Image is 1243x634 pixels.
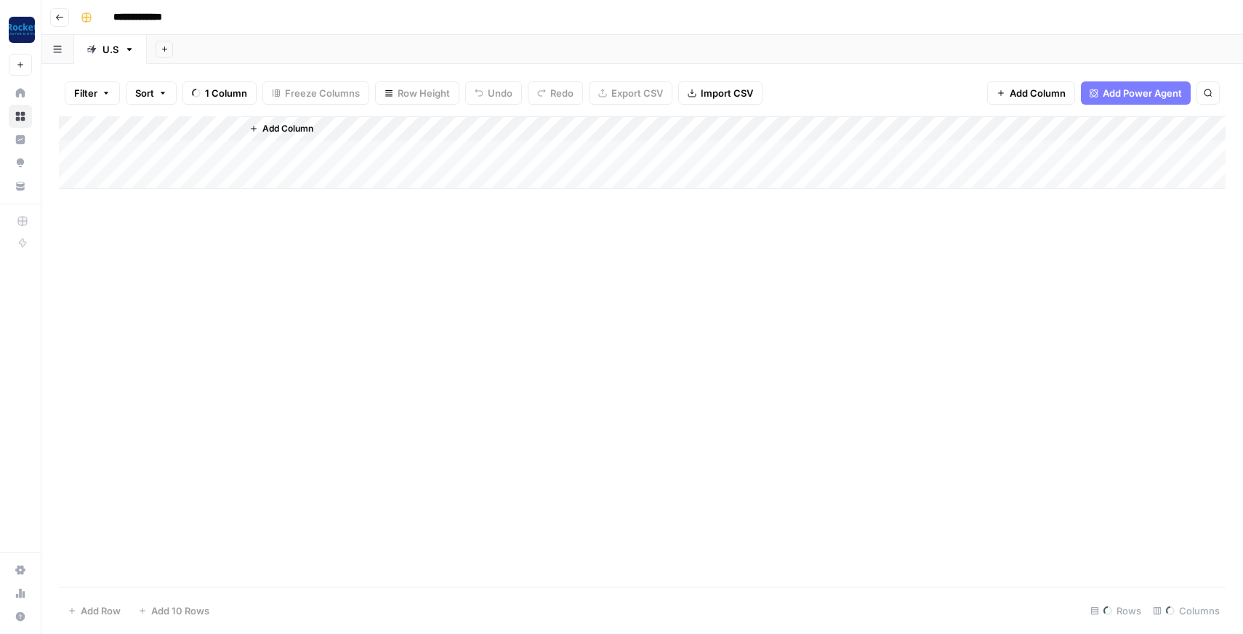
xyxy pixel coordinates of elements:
[244,119,319,138] button: Add Column
[488,86,512,100] span: Undo
[9,582,32,605] a: Usage
[678,81,763,105] button: Import CSV
[151,603,209,618] span: Add 10 Rows
[550,86,574,100] span: Redo
[262,122,313,135] span: Add Column
[9,558,32,582] a: Settings
[102,42,118,57] div: U.S
[611,86,663,100] span: Export CSV
[701,86,753,100] span: Import CSV
[987,81,1075,105] button: Add Column
[81,603,121,618] span: Add Row
[129,599,218,622] button: Add 10 Rows
[9,12,32,48] button: Workspace: Rocket Pilots
[589,81,672,105] button: Export CSV
[9,81,32,105] a: Home
[1081,81,1191,105] button: Add Power Agent
[9,105,32,128] a: Browse
[9,17,35,43] img: Rocket Pilots Logo
[182,81,257,105] button: 1 Column
[9,174,32,198] a: Your Data
[74,86,97,100] span: Filter
[285,86,360,100] span: Freeze Columns
[9,151,32,174] a: Opportunities
[135,86,154,100] span: Sort
[262,81,369,105] button: Freeze Columns
[65,81,120,105] button: Filter
[1103,86,1182,100] span: Add Power Agent
[1147,599,1226,622] div: Columns
[1085,599,1147,622] div: Rows
[126,81,177,105] button: Sort
[9,605,32,628] button: Help + Support
[59,599,129,622] button: Add Row
[205,86,247,100] span: 1 Column
[375,81,459,105] button: Row Height
[1010,86,1066,100] span: Add Column
[465,81,522,105] button: Undo
[398,86,450,100] span: Row Height
[9,128,32,151] a: Insights
[528,81,583,105] button: Redo
[74,35,147,64] a: U.S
